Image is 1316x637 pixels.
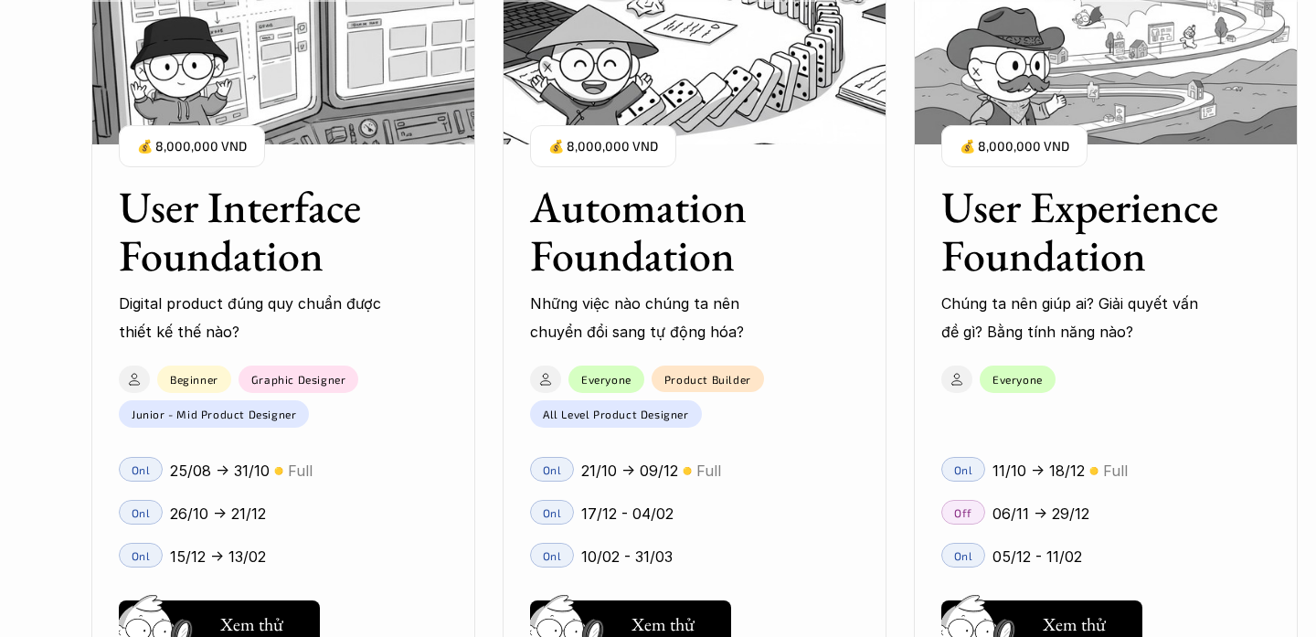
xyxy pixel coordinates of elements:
[137,134,247,159] p: 💰 8,000,000 VND
[664,373,751,386] p: Product Builder
[1089,464,1098,478] p: 🟡
[530,290,795,345] p: Những việc nào chúng ta nên chuyển đổi sang tự động hóa?
[992,457,1085,484] p: 11/10 -> 18/12
[960,134,1069,159] p: 💰 8,000,000 VND
[543,463,562,476] p: Onl
[274,464,283,478] p: 🟡
[696,457,721,484] p: Full
[581,457,678,484] p: 21/10 -> 09/12
[170,500,266,527] p: 26/10 -> 21/12
[581,543,673,570] p: 10/02 - 31/03
[119,290,384,345] p: Digital product đúng quy chuẩn được thiết kế thế nào?
[543,408,689,420] p: All Level Product Designer
[941,183,1225,280] h3: User Experience Foundation
[631,611,695,637] h5: Xem thử
[170,373,218,386] p: Beginner
[251,373,346,386] p: Graphic Designer
[288,457,313,484] p: Full
[954,463,973,476] p: Onl
[954,506,972,519] p: Off
[543,549,562,562] p: Onl
[220,611,283,637] h5: Xem thử
[548,134,658,159] p: 💰 8,000,000 VND
[992,373,1043,386] p: Everyone
[119,183,402,280] h3: User Interface Foundation
[170,457,270,484] p: 25/08 -> 31/10
[170,543,266,570] p: 15/12 -> 13/02
[954,549,973,562] p: Onl
[543,506,562,519] p: Onl
[581,500,674,527] p: 17/12 - 04/02
[581,373,631,386] p: Everyone
[683,464,692,478] p: 🟡
[132,408,296,420] p: Junior - Mid Product Designer
[530,183,813,280] h3: Automation Foundation
[992,500,1089,527] p: 06/11 -> 29/12
[941,290,1206,345] p: Chúng ta nên giúp ai? Giải quyết vấn đề gì? Bằng tính năng nào?
[1103,457,1128,484] p: Full
[992,543,1082,570] p: 05/12 - 11/02
[1043,611,1106,637] h5: Xem thử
